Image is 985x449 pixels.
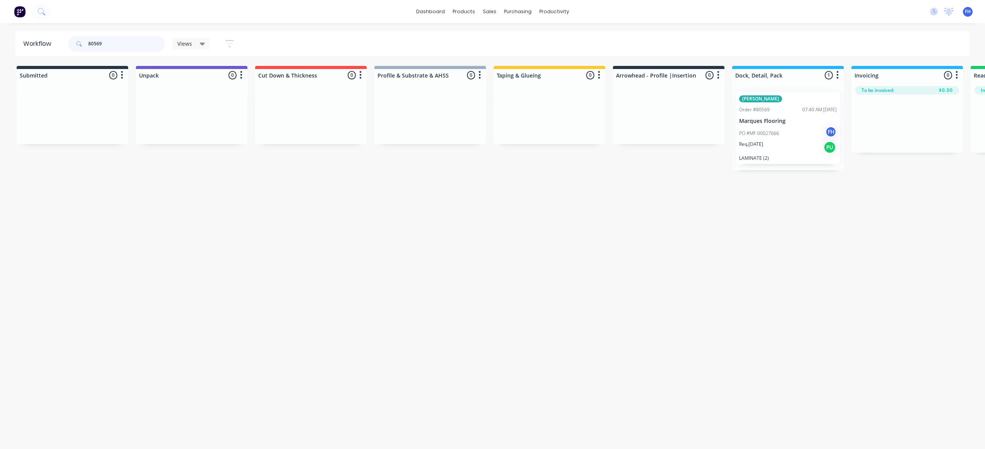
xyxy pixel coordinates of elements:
div: products [449,6,479,17]
p: Req. [DATE] [739,141,763,148]
span: FH [965,8,971,15]
img: Factory [14,6,26,17]
div: 07:40 AM [DATE] [802,106,837,113]
a: dashboard [412,6,449,17]
div: PU [824,141,836,154]
p: Marques Flooring [739,118,837,124]
div: productivity [535,6,573,17]
span: $0.00 [939,87,953,94]
span: To be invoiced: [861,87,894,94]
div: [PERSON_NAME]Order #8056907:40 AM [DATE]Marques FlooringPO #MF-00027666FHReq.[DATE]PULAMINATE (2) [736,92,840,164]
div: Workflow [23,39,55,48]
p: PO #MF-00027666 [739,130,779,137]
p: LAMINATE (2) [739,155,837,161]
div: Order #80569 [739,106,770,113]
div: sales [479,6,500,17]
input: Search for orders... [88,36,165,52]
span: Views [177,40,192,48]
div: purchasing [500,6,535,17]
div: FH [825,126,837,138]
div: [PERSON_NAME] [739,95,782,102]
